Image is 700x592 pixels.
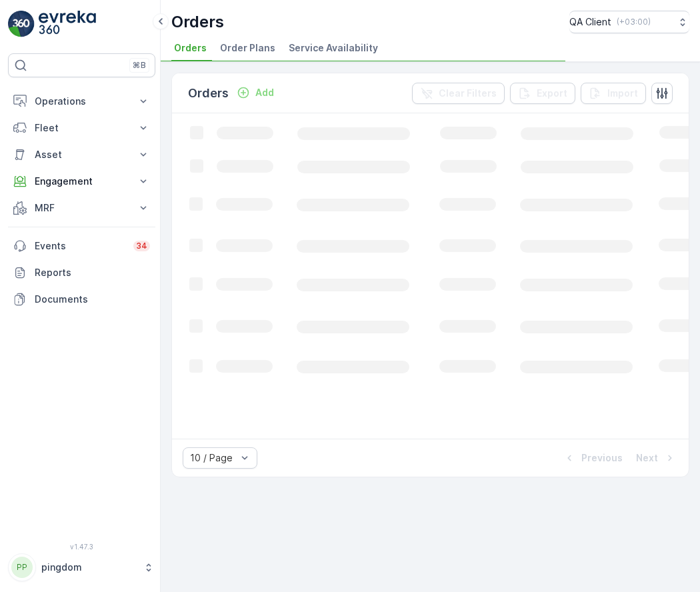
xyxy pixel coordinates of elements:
[174,41,207,55] span: Orders
[537,87,567,100] p: Export
[8,195,155,221] button: MRF
[581,83,646,104] button: Import
[35,239,125,253] p: Events
[635,450,678,466] button: Next
[136,241,147,251] p: 34
[8,88,155,115] button: Operations
[8,115,155,141] button: Fleet
[11,557,33,578] div: PP
[171,11,224,33] p: Orders
[412,83,505,104] button: Clear Filters
[39,11,96,37] img: logo_light-DOdMpM7g.png
[8,168,155,195] button: Engagement
[439,87,497,100] p: Clear Filters
[35,95,129,108] p: Operations
[8,11,35,37] img: logo
[35,121,129,135] p: Fleet
[8,553,155,581] button: PPpingdom
[35,293,150,306] p: Documents
[8,286,155,313] a: Documents
[569,15,611,29] p: QA Client
[289,41,378,55] span: Service Availability
[607,87,638,100] p: Import
[220,41,275,55] span: Order Plans
[231,85,279,101] button: Add
[35,148,129,161] p: Asset
[8,259,155,286] a: Reports
[35,175,129,188] p: Engagement
[561,450,624,466] button: Previous
[617,17,651,27] p: ( +03:00 )
[255,86,274,99] p: Add
[8,233,155,259] a: Events34
[569,11,689,33] button: QA Client(+03:00)
[188,84,229,103] p: Orders
[636,451,658,465] p: Next
[581,451,623,465] p: Previous
[510,83,575,104] button: Export
[35,266,150,279] p: Reports
[8,141,155,168] button: Asset
[41,561,137,574] p: pingdom
[133,60,146,71] p: ⌘B
[8,543,155,551] span: v 1.47.3
[35,201,129,215] p: MRF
